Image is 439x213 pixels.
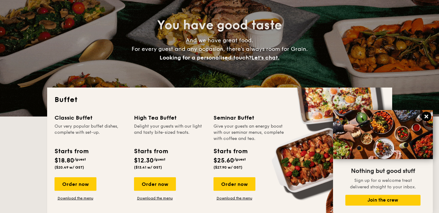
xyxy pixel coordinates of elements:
div: Order now [55,177,96,191]
span: /guest [74,157,86,162]
span: /guest [234,157,246,162]
button: Close [421,112,431,121]
div: High Tea Buffet [134,113,206,122]
div: Classic Buffet [55,113,127,122]
span: ($13.41 w/ GST) [134,165,162,170]
span: Let's chat. [251,54,279,61]
div: Order now [134,177,176,191]
span: $12.30 [134,157,154,164]
span: $25.60 [213,157,234,164]
a: Download the menu [213,196,255,201]
span: $18.80 [55,157,74,164]
span: Nothing but good stuff [351,167,415,175]
div: Our very popular buffet dishes, complete with set-up. [55,123,127,142]
span: /guest [154,157,165,162]
a: Download the menu [55,196,96,201]
div: Delight your guests with our light and tasty bite-sized treats. [134,123,206,142]
span: ($20.49 w/ GST) [55,165,84,170]
div: Starts from [213,147,247,156]
div: Order now [213,177,255,191]
div: Seminar Buffet [213,113,286,122]
div: Starts from [55,147,88,156]
img: DSC07876-Edit02-Large.jpeg [333,110,433,159]
a: Download the menu [134,196,176,201]
span: Sign up for a welcome treat delivered straight to your inbox. [350,178,416,190]
span: ($27.90 w/ GST) [213,165,242,170]
span: And we have great food. For every guest and any occasion, there’s always room for Grain. [132,37,308,61]
button: Join the crew [345,195,421,206]
h2: Buffet [55,95,385,105]
div: Starts from [134,147,168,156]
div: Give your guests an energy boost with our seminar menus, complete with coffee and tea. [213,123,286,142]
span: You have good taste [157,18,282,33]
span: Looking for a personalised touch? [160,54,251,61]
